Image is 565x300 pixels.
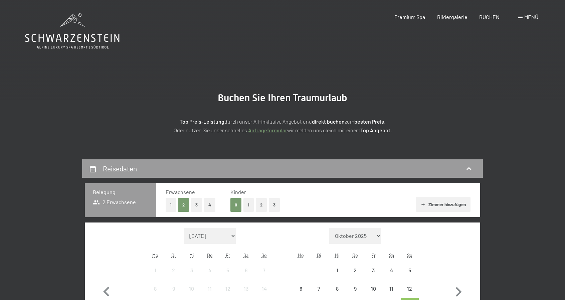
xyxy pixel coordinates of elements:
div: Anreise nicht möglich [346,261,364,279]
abbr: Mittwoch [189,252,194,258]
div: Anreise nicht möglich [364,280,382,298]
abbr: Sonntag [261,252,267,258]
button: 3 [191,198,202,212]
div: Mon Sep 08 2025 [146,280,164,298]
h2: Reisedaten [103,164,137,173]
div: Sun Sep 07 2025 [255,261,273,279]
a: BUCHEN [479,14,500,20]
div: Mon Oct 06 2025 [292,280,310,298]
div: 4 [201,268,218,284]
div: Sat Oct 11 2025 [382,280,400,298]
div: 1 [329,268,345,284]
div: Fri Oct 10 2025 [364,280,382,298]
div: Fri Sep 12 2025 [219,280,237,298]
abbr: Montag [152,252,158,258]
div: 1 [147,268,164,284]
abbr: Donnerstag [352,252,358,258]
div: 2 [165,268,182,284]
div: Anreise nicht möglich [201,261,219,279]
button: 4 [204,198,215,212]
div: Anreise nicht möglich [164,280,182,298]
span: 2 Erwachsene [93,198,136,206]
abbr: Freitag [226,252,230,258]
div: 2 [347,268,364,284]
a: Premium Spa [394,14,425,20]
div: Thu Oct 09 2025 [346,280,364,298]
div: 7 [256,268,272,284]
strong: direkt buchen [312,118,345,125]
div: Anreise nicht möglich [237,261,255,279]
div: Anreise nicht möglich [401,280,419,298]
p: durch unser All-inklusive Angebot und zum ! Oder nutzen Sie unser schnelles wir melden uns gleich... [116,117,449,134]
div: Anreise nicht möglich [219,280,237,298]
abbr: Samstag [389,252,394,258]
div: 5 [219,268,236,284]
div: Fri Sep 05 2025 [219,261,237,279]
div: Wed Oct 01 2025 [328,261,346,279]
div: Sat Sep 13 2025 [237,280,255,298]
div: Anreise nicht möglich [292,280,310,298]
div: Wed Sep 10 2025 [183,280,201,298]
div: 3 [183,268,200,284]
div: Anreise nicht möglich [255,261,273,279]
abbr: Dienstag [171,252,176,258]
div: Anreise nicht möglich [146,280,164,298]
span: Menü [524,14,538,20]
div: Thu Sep 04 2025 [201,261,219,279]
div: Thu Sep 11 2025 [201,280,219,298]
div: Thu Oct 02 2025 [346,261,364,279]
div: Tue Oct 07 2025 [310,280,328,298]
div: Sat Oct 04 2025 [382,261,400,279]
div: Anreise nicht möglich [346,280,364,298]
div: Anreise nicht möglich [255,280,273,298]
button: 0 [230,198,241,212]
div: Wed Sep 03 2025 [183,261,201,279]
a: Anfrageformular [248,127,287,133]
div: Anreise nicht möglich [328,280,346,298]
div: Anreise nicht möglich [382,261,400,279]
div: Tue Sep 09 2025 [164,280,182,298]
div: 5 [401,268,418,284]
div: Anreise nicht möglich [146,261,164,279]
strong: Top Angebot. [360,127,392,133]
button: Zimmer hinzufügen [416,197,470,212]
span: Kinder [230,189,246,195]
div: Anreise nicht möglich [219,261,237,279]
span: Buchen Sie Ihren Traumurlaub [218,92,347,104]
div: Anreise nicht möglich [328,261,346,279]
div: Mon Sep 01 2025 [146,261,164,279]
button: 2 [178,198,189,212]
strong: Top Preis-Leistung [180,118,224,125]
button: 1 [243,198,254,212]
a: Bildergalerie [437,14,467,20]
div: 4 [383,268,400,284]
abbr: Samstag [243,252,248,258]
div: Anreise nicht möglich [183,261,201,279]
div: Sun Oct 12 2025 [401,280,419,298]
abbr: Dienstag [317,252,321,258]
abbr: Sonntag [407,252,412,258]
div: Anreise nicht möglich [382,280,400,298]
span: Erwachsene [166,189,195,195]
div: 6 [238,268,254,284]
button: 3 [269,198,280,212]
div: Sun Oct 05 2025 [401,261,419,279]
div: Anreise nicht möglich [310,280,328,298]
abbr: Donnerstag [207,252,213,258]
abbr: Montag [298,252,304,258]
h3: Belegung [93,188,148,196]
div: Anreise nicht möglich [201,280,219,298]
div: Sun Sep 14 2025 [255,280,273,298]
div: 3 [365,268,382,284]
div: Anreise nicht möglich [237,280,255,298]
div: Anreise nicht möglich [401,261,419,279]
div: Tue Sep 02 2025 [164,261,182,279]
button: 1 [166,198,176,212]
strong: besten Preis [354,118,384,125]
abbr: Freitag [371,252,376,258]
button: 2 [256,198,267,212]
abbr: Mittwoch [335,252,340,258]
